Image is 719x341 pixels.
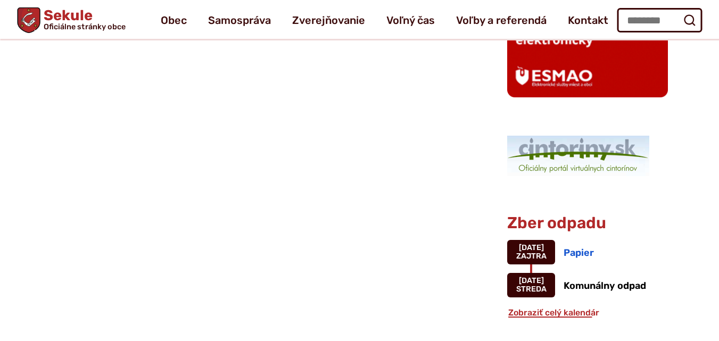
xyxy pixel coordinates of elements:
span: Papier [564,247,594,259]
span: Sekule [40,9,125,31]
span: streda [516,285,547,294]
a: Zobraziť celý kalendár [507,307,600,318]
span: Komunálny odpad [564,280,646,292]
span: [DATE] [519,243,544,252]
a: Logo Sekule, prejsť na domovskú stránku. [17,7,125,33]
span: [DATE] [519,276,544,285]
a: Papier [DATE] Zajtra [507,240,668,264]
a: Samospráva [208,5,271,35]
a: Voľby a referendá [456,5,547,35]
a: Kontakt [568,5,608,35]
img: Prejsť na domovskú stránku [17,7,40,33]
a: Obec [161,5,187,35]
a: Voľný čas [386,5,435,35]
span: Zajtra [516,252,547,261]
h3: Zber odpadu [507,214,668,232]
span: Oficiálne stránky obce [44,23,126,30]
a: Komunálny odpad [DATE] streda [507,273,668,297]
img: 1.png [507,136,649,176]
a: Zverejňovanie [292,5,365,35]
